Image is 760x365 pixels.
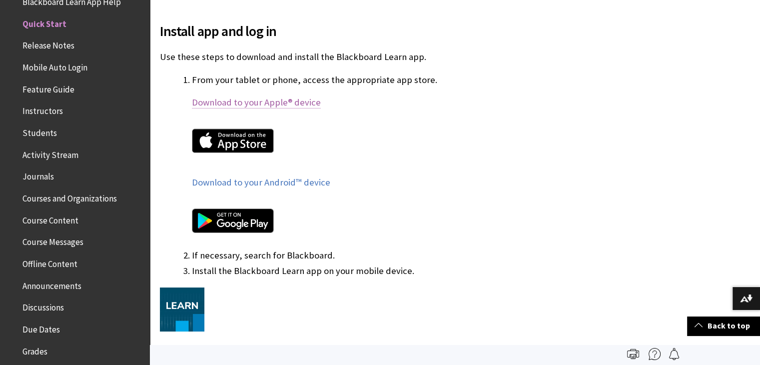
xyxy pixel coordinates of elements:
[22,321,60,334] span: Due Dates
[22,234,83,247] span: Course Messages
[22,103,63,116] span: Instructors
[668,348,680,360] img: Follow this page
[192,248,602,262] li: If necessary, search for Blackboard.
[192,264,602,278] li: Install the Blackboard Learn app on your mobile device.
[160,20,602,41] span: Install app and log in
[22,124,57,138] span: Students
[22,59,87,72] span: Mobile Auto Login
[22,255,77,269] span: Offline Content
[22,299,64,312] span: Discussions
[22,343,47,356] span: Grades
[22,277,81,291] span: Announcements
[22,190,117,203] span: Courses and Organizations
[22,168,54,182] span: Journals
[649,348,661,360] img: More help
[192,176,330,188] a: Download to your Android™ device
[22,15,66,29] span: Quick Start
[22,146,78,160] span: Activity Stream
[160,287,204,332] img: Blackboard Learn App tile
[627,348,639,360] img: Print
[687,316,760,335] a: Back to top
[192,73,602,86] p: From your tablet or phone, access the appropriate app store.
[192,198,602,247] a: Google Play
[22,212,78,225] span: Course Content
[22,81,74,94] span: Feature Guide
[192,96,321,108] a: Download to your Apple® device
[160,50,602,63] p: Use these steps to download and install the Blackboard Learn app.
[192,128,274,153] img: Apple App Store
[192,208,274,233] img: Google Play
[22,37,74,51] span: Release Notes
